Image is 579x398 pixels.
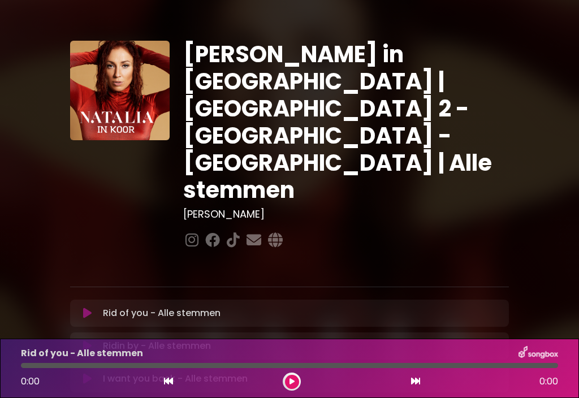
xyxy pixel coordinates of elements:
h1: [PERSON_NAME] in [GEOGRAPHIC_DATA] | [GEOGRAPHIC_DATA] 2 - [GEOGRAPHIC_DATA] - [GEOGRAPHIC_DATA] ... [183,41,509,204]
img: songbox-logo-white.png [518,346,558,361]
span: 0:00 [539,375,558,388]
span: 0:00 [21,375,40,388]
h3: [PERSON_NAME] [183,208,509,220]
img: YTVS25JmS9CLUqXqkEhs [70,41,170,140]
p: Rid of you - Alle stemmen [103,306,221,320]
p: Rid of you - Alle stemmen [21,347,143,360]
